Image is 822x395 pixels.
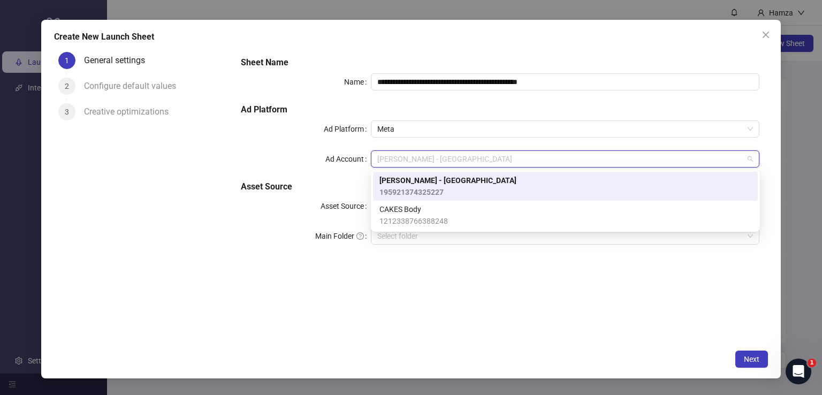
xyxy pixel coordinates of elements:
div: General settings [84,52,154,69]
span: question-circle [356,232,364,240]
iframe: Intercom live chat [786,359,811,384]
span: 3 [65,108,69,116]
div: Configure default values [84,78,185,95]
span: 195921374325227 [379,186,516,198]
label: Ad Account [325,150,371,168]
span: [PERSON_NAME] - [GEOGRAPHIC_DATA] [379,174,516,186]
span: CAKES Body [379,203,448,215]
span: 1212338766388248 [379,215,448,227]
h5: Ad Platform [241,103,759,116]
span: 1 [808,359,816,367]
div: CAKES Body [373,201,758,230]
h5: Asset Source [241,180,759,193]
span: Meta [377,121,753,137]
span: EBY - SOFIA [377,151,753,167]
h5: Sheet Name [241,56,759,69]
button: Next [735,351,768,368]
span: 2 [65,82,69,90]
span: 1 [65,56,69,65]
input: Name [371,73,760,90]
label: Ad Platform [324,120,371,138]
label: Main Folder [315,227,371,245]
label: Asset Source [321,197,371,215]
div: Creative optimizations [84,103,177,120]
span: Next [744,355,759,363]
span: close [762,31,770,39]
div: EBY - SOFIA [373,172,758,201]
div: Create New Launch Sheet [54,31,768,43]
button: Close [757,26,774,43]
label: Name [344,73,371,90]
